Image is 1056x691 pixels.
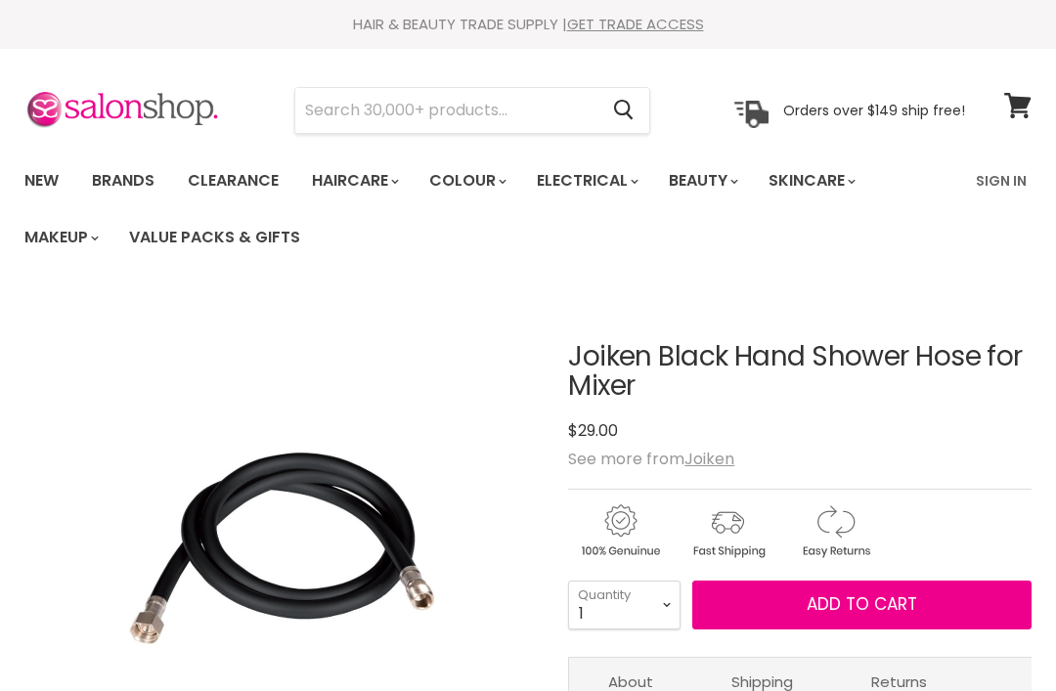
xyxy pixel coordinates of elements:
[77,160,169,201] a: Brands
[676,501,779,561] img: shipping.gif
[568,501,672,561] img: genuine.gif
[295,88,597,133] input: Search
[754,160,867,201] a: Skincare
[10,160,73,201] a: New
[964,160,1038,201] a: Sign In
[684,448,734,470] a: Joiken
[294,87,650,134] form: Product
[415,160,518,201] a: Colour
[783,101,965,118] p: Orders over $149 ship free!
[567,14,704,34] a: GET TRADE ACCESS
[568,419,618,442] span: $29.00
[568,448,734,470] span: See more from
[654,160,750,201] a: Beauty
[522,160,650,201] a: Electrical
[692,581,1032,629] button: Add to cart
[807,592,917,616] span: Add to cart
[114,217,315,258] a: Value Packs & Gifts
[297,160,411,201] a: Haircare
[10,152,964,266] ul: Main menu
[568,342,1032,403] h1: Joiken Black Hand Shower Hose for Mixer
[568,581,681,629] select: Quantity
[173,160,293,201] a: Clearance
[783,501,887,561] img: returns.gif
[10,217,110,258] a: Makeup
[597,88,649,133] button: Search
